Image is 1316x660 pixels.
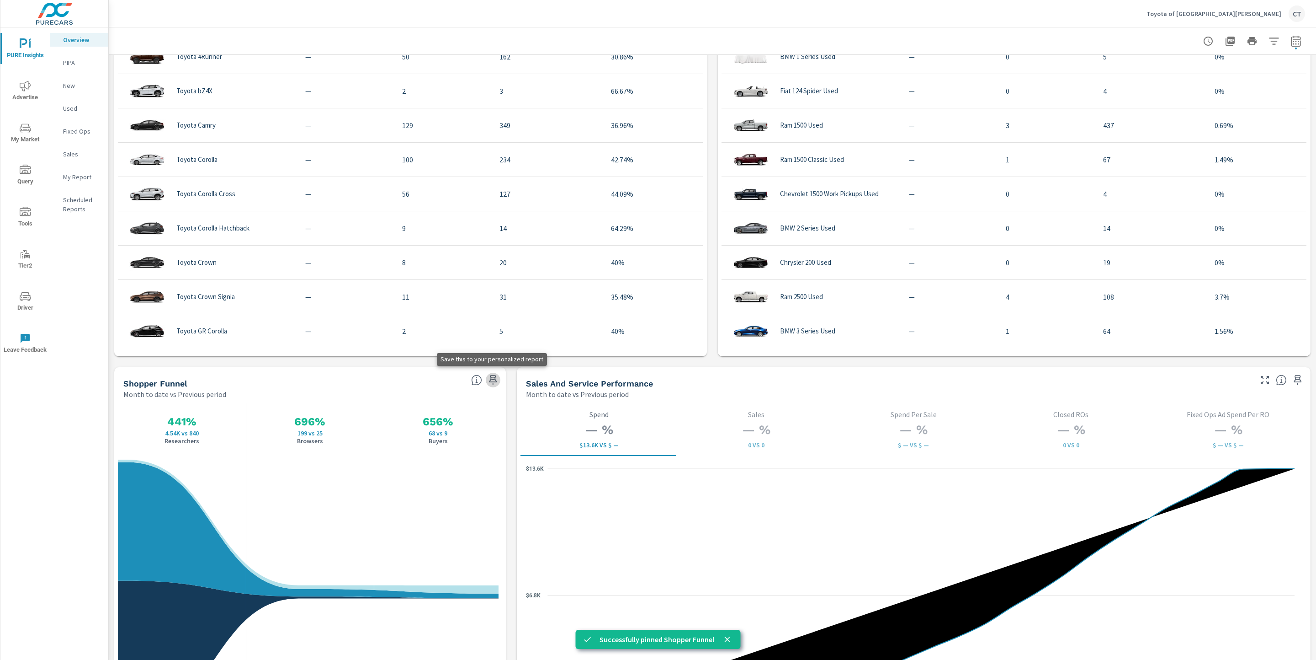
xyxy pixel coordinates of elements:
span: PURE Insights [3,38,47,61]
p: 2 [402,86,485,97]
p: Ram 2500 Used [780,293,823,301]
div: PIPA [50,56,108,70]
img: glamour [129,146,165,173]
h3: — % [685,422,828,438]
p: Fixed Ops [63,127,101,136]
p: — [909,291,992,302]
img: glamour [129,249,165,276]
p: — [909,51,992,62]
p: 11 [402,291,485,302]
p: 349 [499,120,596,131]
div: Used [50,102,108,115]
p: 35.48% [611,291,695,302]
p: Month to date vs Previous period [526,389,629,400]
span: Save this to your personalized report [1290,373,1305,387]
p: 100 [402,154,485,165]
p: 40% [611,257,695,268]
p: 31 [499,291,596,302]
p: — [305,223,388,234]
p: Toyota bZ4X [176,87,212,95]
p: Toyota Camry [176,121,216,129]
p: Toyota Crown Signia [176,293,235,301]
div: nav menu [0,27,50,364]
p: Month to date vs Previous period [123,389,226,400]
img: glamour [732,283,769,311]
p: Toyota 4Runner [176,53,222,61]
p: Successfully pinned Shopper Funnel [600,634,714,645]
span: Tier2 [3,249,47,271]
img: glamour [732,43,769,70]
p: — [305,188,388,199]
p: 0.69% [1215,120,1299,131]
p: Toyota Corolla Hatchback [176,224,249,232]
p: Toyota of [GEOGRAPHIC_DATA][PERSON_NAME] [1146,10,1281,18]
p: 1 [1006,154,1088,165]
p: 129 [402,120,485,131]
p: New [63,81,101,90]
p: 20 [499,257,596,268]
img: glamour [129,180,165,208]
button: Print Report [1243,32,1261,50]
p: 0 vs 0 [999,441,1142,449]
p: 0 [1006,188,1088,199]
span: My Market [3,123,47,145]
img: glamour [732,77,769,105]
p: 5 [1103,51,1200,62]
p: 36.96% [611,120,695,131]
p: — [909,188,992,199]
text: $6.8K [526,592,541,599]
p: 1 [1006,326,1088,337]
p: Fiat 124 Spider Used [780,87,838,95]
img: glamour [732,215,769,242]
button: close [722,633,733,645]
button: "Export Report to PDF" [1221,32,1239,50]
p: 64.29% [611,223,695,234]
p: 0 [1006,223,1088,234]
p: Chrysler 200 Used [780,258,831,267]
p: — [909,223,992,234]
p: 0% [1215,257,1299,268]
p: 9 [402,223,485,234]
h3: — % [999,422,1142,438]
p: — [305,326,388,337]
img: glamour [129,283,165,311]
h5: Sales and Service Performance [526,379,653,388]
p: 14 [499,223,596,234]
p: — [305,51,388,62]
p: 8 [402,257,485,268]
img: glamour [129,77,165,105]
p: $ — vs $ — [1157,441,1300,449]
p: Ram 1500 Classic Used [780,156,844,164]
p: — [305,154,388,165]
p: 1.49% [1215,154,1299,165]
p: Spend Per Sale [842,410,985,419]
img: glamour [129,317,165,345]
div: Scheduled Reports [50,193,108,216]
h3: — % [842,422,985,438]
p: 0% [1215,51,1299,62]
p: 3 [1006,120,1088,131]
p: 64 [1103,326,1200,337]
p: — [909,86,992,97]
button: Select Date Range [1287,32,1305,50]
div: CT [1289,5,1305,22]
p: 234 [499,154,596,165]
img: glamour [732,249,769,276]
span: Select a tab to understand performance over the selected time range. [1276,375,1287,386]
p: 44.09% [611,188,695,199]
p: 50 [402,51,485,62]
p: Toyota Crown [176,258,217,267]
p: 1.56% [1215,326,1299,337]
p: — [909,326,992,337]
p: 30.86% [611,51,695,62]
p: 5 [499,326,596,337]
img: glamour [732,112,769,139]
p: Sales [685,410,828,419]
button: Apply Filters [1265,32,1283,50]
p: 127 [499,188,596,199]
p: 0 [1006,257,1088,268]
p: 67 [1103,154,1200,165]
text: $13.6K [526,466,544,472]
div: Fixed Ops [50,124,108,138]
p: 19 [1103,257,1200,268]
